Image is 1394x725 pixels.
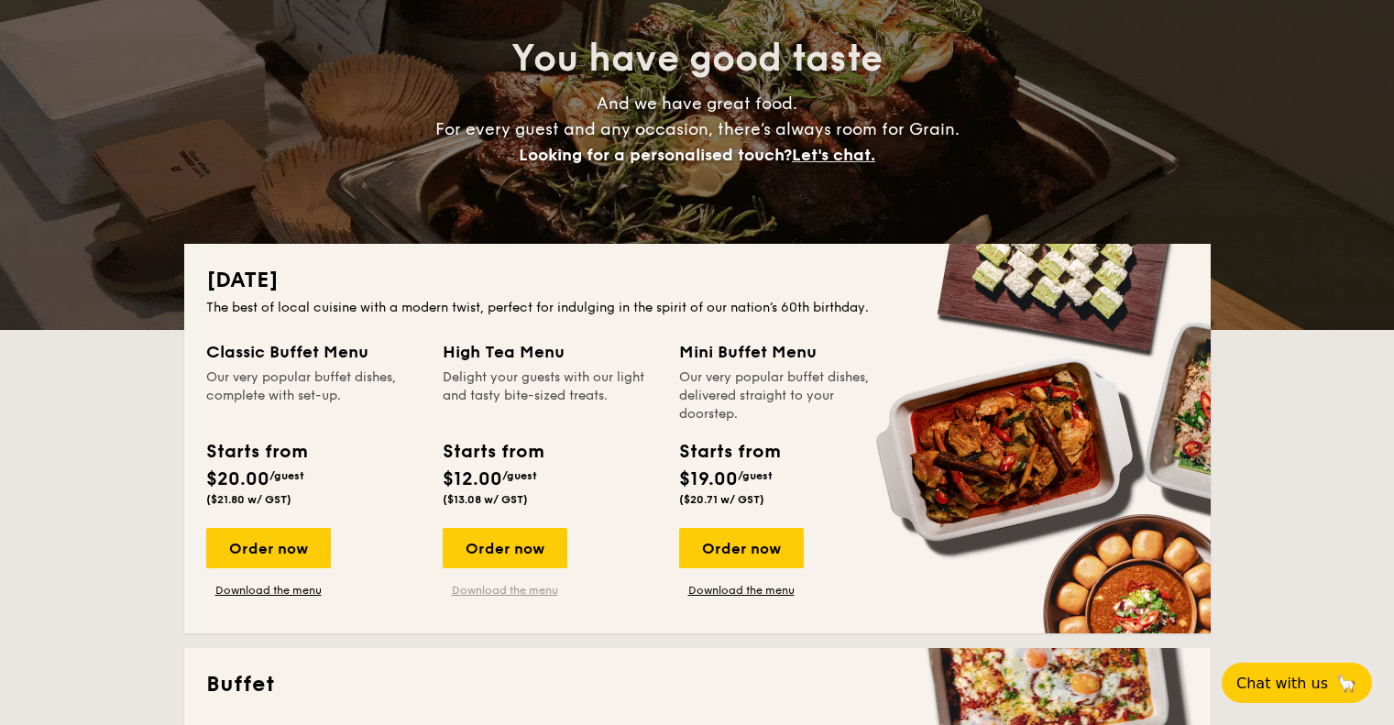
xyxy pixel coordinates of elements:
span: Let's chat. [792,145,875,165]
div: Order now [206,528,331,568]
h2: [DATE] [206,266,1189,295]
div: Our very popular buffet dishes, delivered straight to your doorstep. [679,368,894,423]
span: ($13.08 w/ GST) [443,493,528,506]
span: ($21.80 w/ GST) [206,493,291,506]
a: Download the menu [443,583,567,598]
span: Looking for a personalised touch? [519,145,792,165]
a: Download the menu [679,583,804,598]
span: Chat with us [1236,675,1328,692]
div: Delight your guests with our light and tasty bite-sized treats. [443,368,657,423]
button: Chat with us🦙 [1222,663,1372,703]
span: /guest [502,469,537,482]
span: And we have great food. For every guest and any occasion, there’s always room for Grain. [435,93,960,165]
div: Starts from [679,438,779,466]
span: $20.00 [206,468,269,490]
div: High Tea Menu [443,339,657,365]
div: Order now [679,528,804,568]
h2: Buffet [206,670,1189,699]
a: Download the menu [206,583,331,598]
span: $19.00 [679,468,738,490]
div: Starts from [206,438,306,466]
div: The best of local cuisine with a modern twist, perfect for indulging in the spirit of our nation’... [206,299,1189,317]
span: ($20.71 w/ GST) [679,493,764,506]
div: Starts from [443,438,543,466]
span: /guest [738,469,773,482]
span: You have good taste [511,37,883,81]
div: Classic Buffet Menu [206,339,421,365]
div: Our very popular buffet dishes, complete with set-up. [206,368,421,423]
div: Order now [443,528,567,568]
span: $12.00 [443,468,502,490]
div: Mini Buffet Menu [679,339,894,365]
span: /guest [269,469,304,482]
span: 🦙 [1335,673,1357,694]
